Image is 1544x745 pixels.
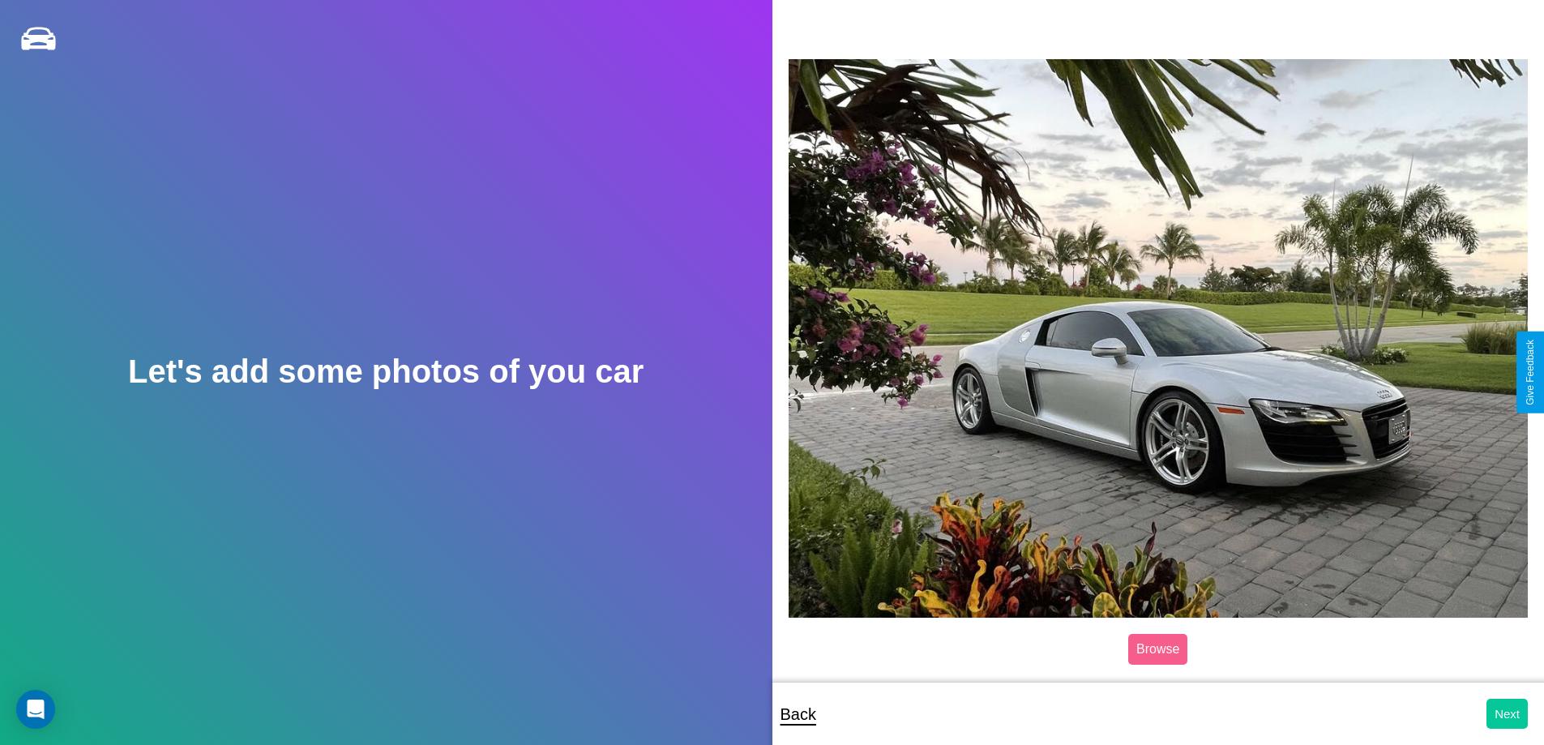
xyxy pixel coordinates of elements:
[781,700,816,729] p: Back
[1486,699,1528,729] button: Next
[789,59,1529,617] img: posted
[128,353,644,390] h2: Let's add some photos of you car
[1525,340,1536,405] div: Give Feedback
[16,690,55,729] div: Open Intercom Messenger
[1128,634,1187,665] label: Browse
